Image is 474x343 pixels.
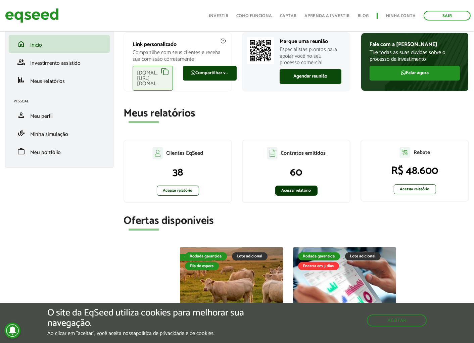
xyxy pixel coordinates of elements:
img: FaWhatsapp.svg [190,70,196,76]
li: Início [9,35,110,53]
li: Investimento assistido [9,53,110,71]
img: Marcar reunião com consultor [247,37,274,64]
span: Início [30,41,42,50]
li: Meu portfólio [9,142,110,160]
img: agent-contratos.svg [267,147,278,159]
div: Fila de espera [180,254,215,261]
p: Compartilhe com seus clientes e receba sua comissão corretamente [133,49,223,62]
a: groupInvestimento assistido [14,58,105,66]
a: Falar agora [370,66,460,81]
a: Minha conta [386,14,416,18]
a: Acessar relatório [394,184,436,194]
p: 38 [131,166,225,179]
div: [DOMAIN_NAME][URL][DOMAIN_NAME] [133,66,173,91]
a: Compartilhar via WhatsApp [183,66,237,81]
h2: Clientes [14,28,110,32]
p: Especialistas prontos para apoiar você no seu processo comercial [280,46,341,66]
img: agent-clientes.svg [152,147,163,159]
span: person [17,111,25,119]
h5: O site da EqSeed utiliza cookies para melhorar sua navegação. [47,308,275,329]
p: R$ 48.600 [368,164,462,177]
div: Lote adicional [345,252,381,260]
div: Fila de espera [185,262,219,270]
h2: Meus relatórios [124,108,469,119]
div: Lote adicional [232,252,268,260]
img: agent-relatorio.svg [399,147,410,158]
a: workMeu portfólio [14,147,105,155]
a: Acessar relatório [157,186,199,196]
p: Link personalizado [133,41,223,48]
a: personMeu perfil [14,111,105,119]
img: agent-meulink-info2.svg [220,38,226,44]
p: Ao clicar em "aceitar", você aceita nossa . [47,330,275,337]
span: Meu perfil [30,112,53,121]
span: finance [17,76,25,84]
img: FaWhatsapp.svg [401,70,406,76]
p: Clientes EqSeed [167,150,203,156]
a: financeMeus relatórios [14,76,105,84]
div: Rodada garantida [298,252,340,260]
a: homeInício [14,40,105,48]
span: Meus relatórios [30,77,65,86]
h2: Ofertas disponíveis [124,215,469,227]
div: Rodada garantida [185,252,227,260]
a: Agendar reunião [280,69,341,84]
a: Aprenda a investir [304,14,349,18]
span: home [17,40,25,48]
a: Investir [209,14,228,18]
span: Investimento assistido [30,59,81,68]
a: política de privacidade e de cookies [136,331,214,336]
p: Rebate [414,149,430,156]
a: Sair [424,11,471,20]
a: Captar [280,14,296,18]
li: Meus relatórios [9,71,110,89]
li: Meu perfil [9,106,110,124]
p: 60 [249,166,343,179]
a: Blog [358,14,369,18]
li: Minha simulação [9,124,110,142]
a: finance_modeMinha simulação [14,129,105,137]
span: work [17,147,25,155]
span: Meu portfólio [30,148,61,157]
p: Fale com a [PERSON_NAME] [370,41,460,48]
a: Como funciona [236,14,272,18]
span: group [17,58,25,66]
p: Tire todas as suas dúvidas sobre o processo de investimento [370,49,460,62]
span: Minha simulação [30,130,68,139]
img: EqSeed [5,7,59,24]
h2: Pessoal [14,99,110,103]
button: Aceitar [367,314,427,327]
p: Contratos emitidos [281,150,326,156]
p: Marque uma reunião [280,38,341,45]
a: Acessar relatório [275,186,318,196]
span: finance_mode [17,129,25,137]
div: Encerra em 3 dias [298,262,339,270]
